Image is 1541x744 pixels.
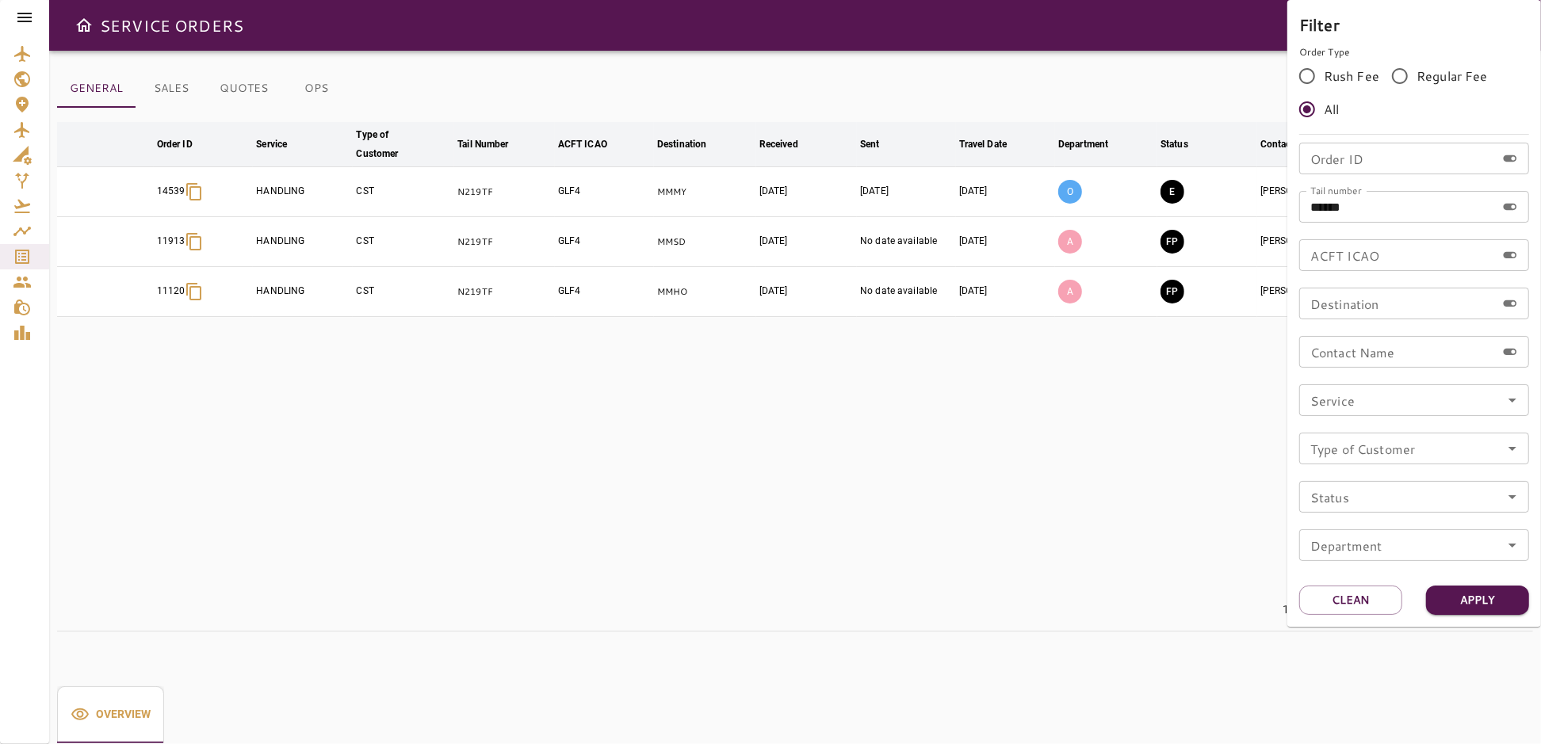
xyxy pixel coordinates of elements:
button: Open [1501,486,1524,508]
button: Open [1501,389,1524,411]
span: Regular Fee [1417,67,1488,86]
p: Order Type [1299,45,1529,59]
label: Tail number [1310,184,1362,197]
button: Open [1501,437,1524,460]
span: All [1324,100,1339,119]
button: Open [1501,534,1524,556]
div: rushFeeOrder [1299,59,1529,126]
span: Rush Fee [1324,67,1379,86]
h6: Filter [1299,12,1529,37]
button: Apply [1426,586,1529,615]
button: Clean [1299,586,1402,615]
